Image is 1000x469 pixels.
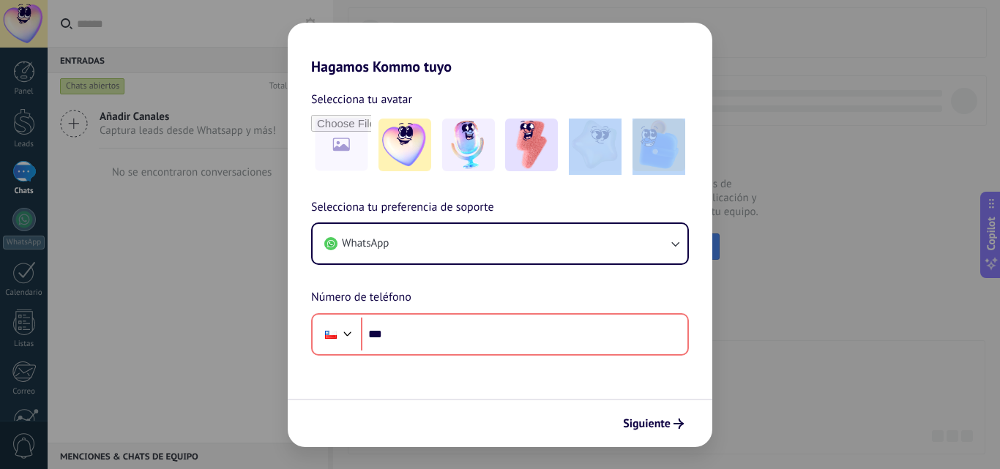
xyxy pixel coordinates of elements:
[313,224,687,263] button: WhatsApp
[623,419,671,429] span: Siguiente
[342,236,389,251] span: WhatsApp
[442,119,495,171] img: -2.jpeg
[633,119,685,171] img: -5.jpeg
[311,288,411,307] span: Número de teléfono
[378,119,431,171] img: -1.jpeg
[569,119,622,171] img: -4.jpeg
[288,23,712,75] h2: Hagamos Kommo tuyo
[311,198,494,217] span: Selecciona tu preferencia de soporte
[505,119,558,171] img: -3.jpeg
[311,90,412,109] span: Selecciona tu avatar
[317,319,345,350] div: Chile: + 56
[616,411,690,436] button: Siguiente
